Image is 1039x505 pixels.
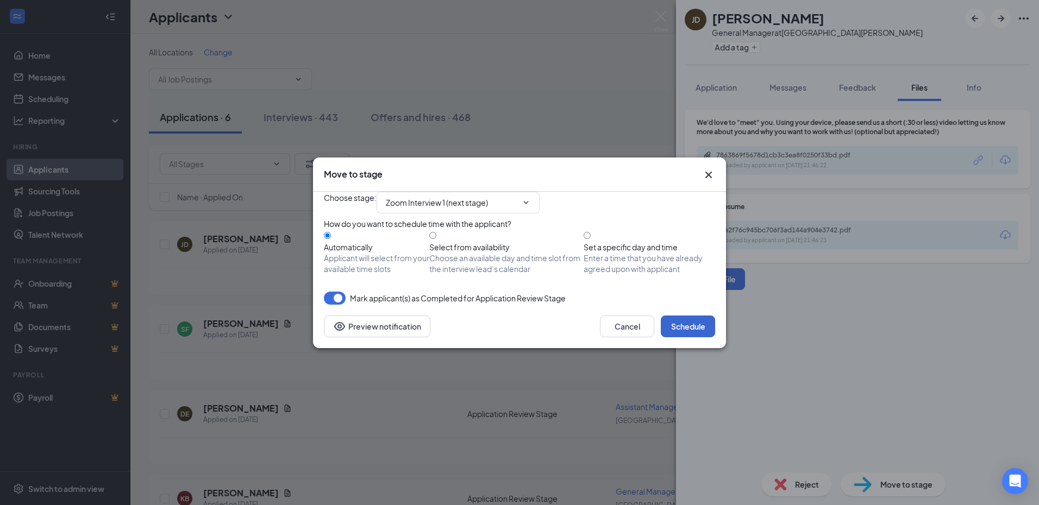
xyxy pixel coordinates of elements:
div: Set a specific day and time [584,242,715,252]
span: Enter a time that you have already agreed upon with applicant [584,252,715,274]
span: Choose an available day and time slot from the interview lead’s calendar [429,252,584,274]
svg: Eye [333,320,346,333]
span: Mark applicant(s) as Completed for Application Review Stage [350,292,566,305]
button: Schedule [661,315,715,337]
svg: Cross [702,168,715,181]
button: Close [702,168,715,181]
span: Choose stage : [324,192,377,213]
div: Automatically [324,242,429,252]
svg: ChevronDown [522,198,530,207]
div: Open Intercom Messenger [1002,468,1028,494]
span: Applicant will select from your available time slots [324,252,429,274]
div: Select from availability [429,242,584,252]
button: Cancel [600,315,654,337]
h3: Move to stage [324,168,383,180]
button: Preview notificationEye [324,315,430,337]
div: How do you want to schedule time with the applicant? [324,218,715,230]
